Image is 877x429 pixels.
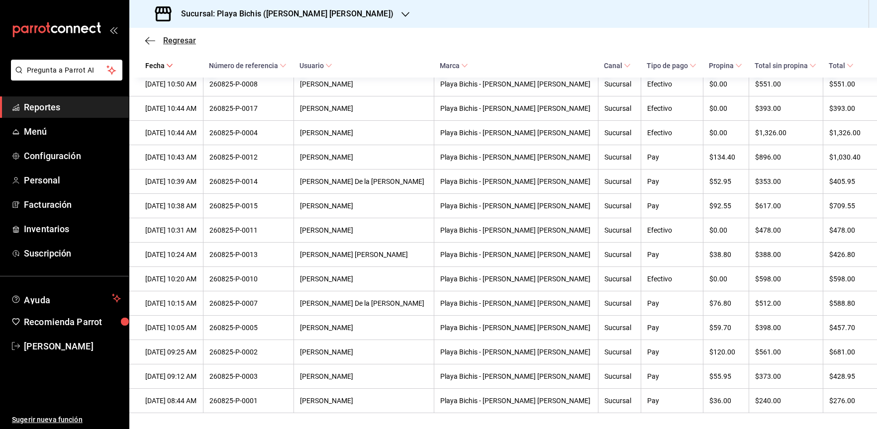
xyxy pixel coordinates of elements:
[604,397,635,405] div: Sucursal
[209,153,288,161] div: 260825-P-0012
[829,177,861,185] div: $405.95
[145,226,197,234] div: [DATE] 10:31 AM
[145,153,197,161] div: [DATE] 10:43 AM
[145,202,197,210] div: [DATE] 10:38 AM
[647,177,697,185] div: Pay
[145,372,197,380] div: [DATE] 09:12 AM
[440,104,592,112] div: Playa Bichis - [PERSON_NAME] [PERSON_NAME]
[440,62,468,70] span: Marca
[604,299,635,307] div: Sucursal
[829,324,861,332] div: $457.70
[647,397,697,405] div: Pay
[24,173,121,187] span: Personal
[829,153,861,161] div: $1,030.40
[209,129,288,137] div: 260825-P-0004
[604,348,635,356] div: Sucursal
[24,315,121,329] span: Recomienda Parrot
[647,62,696,70] span: Tipo de pago
[604,104,635,112] div: Sucursal
[209,372,288,380] div: 260825-P-0003
[604,129,635,137] div: Sucursal
[440,129,592,137] div: Playa Bichis - [PERSON_NAME] [PERSON_NAME]
[24,149,121,163] span: Configuración
[209,348,288,356] div: 260825-P-0002
[755,202,817,210] div: $617.00
[604,62,631,70] span: Canal
[24,125,121,138] span: Menú
[829,129,861,137] div: $1,326.00
[829,397,861,405] div: $276.00
[24,100,121,114] span: Reportes
[299,62,332,70] span: Usuario
[145,80,197,88] div: [DATE] 10:50 AM
[755,397,817,405] div: $240.00
[829,202,861,210] div: $709.55
[145,275,197,283] div: [DATE] 10:20 AM
[300,348,428,356] div: [PERSON_NAME]
[24,340,121,353] span: [PERSON_NAME]
[709,177,743,185] div: $52.95
[709,62,742,70] span: Propina
[440,251,592,258] div: Playa Bichis - [PERSON_NAME] [PERSON_NAME]
[145,36,196,45] button: Regresar
[604,226,635,234] div: Sucursal
[300,202,428,210] div: [PERSON_NAME]
[24,222,121,236] span: Inventarios
[709,226,743,234] div: $0.00
[300,177,428,185] div: [PERSON_NAME] De la [PERSON_NAME]
[24,292,108,304] span: Ayuda
[829,226,861,234] div: $478.00
[755,177,817,185] div: $353.00
[440,202,592,210] div: Playa Bichis - [PERSON_NAME] [PERSON_NAME]
[440,348,592,356] div: Playa Bichis - [PERSON_NAME] [PERSON_NAME]
[755,324,817,332] div: $398.00
[755,275,817,283] div: $598.00
[209,226,288,234] div: 260825-P-0011
[829,348,861,356] div: $681.00
[604,177,635,185] div: Sucursal
[300,372,428,380] div: [PERSON_NAME]
[755,80,817,88] div: $551.00
[709,397,743,405] div: $36.00
[709,153,743,161] div: $134.40
[209,202,288,210] div: 260825-P-0015
[647,153,697,161] div: Pay
[145,397,197,405] div: [DATE] 08:44 AM
[209,177,288,185] div: 260825-P-0014
[173,8,393,20] h3: Sucursal: Playa Bichis ([PERSON_NAME] [PERSON_NAME])
[829,104,861,112] div: $393.00
[300,275,428,283] div: [PERSON_NAME]
[604,153,635,161] div: Sucursal
[755,153,817,161] div: $896.00
[647,104,697,112] div: Efectivo
[604,275,635,283] div: Sucursal
[604,372,635,380] div: Sucursal
[709,80,743,88] div: $0.00
[440,299,592,307] div: Playa Bichis - [PERSON_NAME] [PERSON_NAME]
[829,275,861,283] div: $598.00
[604,202,635,210] div: Sucursal
[829,80,861,88] div: $551.00
[7,72,122,83] a: Pregunta a Parrot AI
[27,65,107,76] span: Pregunta a Parrot AI
[300,397,428,405] div: [PERSON_NAME]
[300,299,428,307] div: [PERSON_NAME] De la [PERSON_NAME]
[209,251,288,258] div: 260825-P-0013
[300,153,428,161] div: [PERSON_NAME]
[755,129,817,137] div: $1,326.00
[440,372,592,380] div: Playa Bichis - [PERSON_NAME] [PERSON_NAME]
[829,62,854,70] span: Total
[440,80,592,88] div: Playa Bichis - [PERSON_NAME] [PERSON_NAME]
[145,177,197,185] div: [DATE] 10:39 AM
[12,415,121,425] span: Sugerir nueva función
[440,153,592,161] div: Playa Bichis - [PERSON_NAME] [PERSON_NAME]
[145,251,197,258] div: [DATE] 10:24 AM
[145,324,197,332] div: [DATE] 10:05 AM
[829,251,861,258] div: $426.80
[440,324,592,332] div: Playa Bichis - [PERSON_NAME] [PERSON_NAME]
[709,299,743,307] div: $76.80
[145,348,197,356] div: [DATE] 09:25 AM
[709,372,743,380] div: $55.95
[647,226,697,234] div: Efectivo
[709,129,743,137] div: $0.00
